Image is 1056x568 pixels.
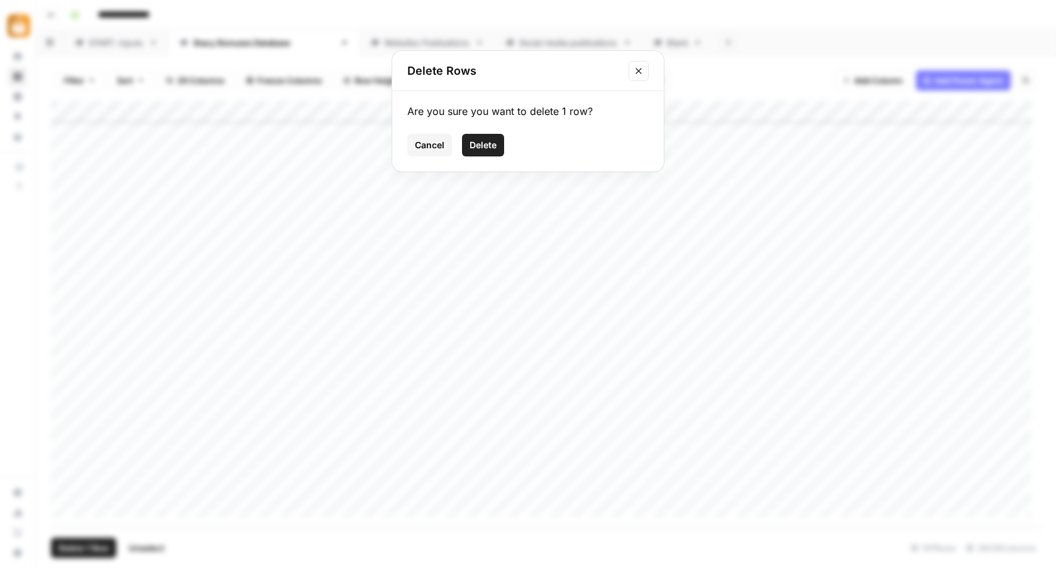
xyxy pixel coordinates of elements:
h2: Delete Rows [407,62,621,80]
button: Delete [462,134,504,156]
button: Close modal [629,61,649,81]
button: Cancel [407,134,452,156]
div: Are you sure you want to delete 1 row? [407,104,649,119]
span: Cancel [415,139,444,151]
span: Delete [470,139,497,151]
